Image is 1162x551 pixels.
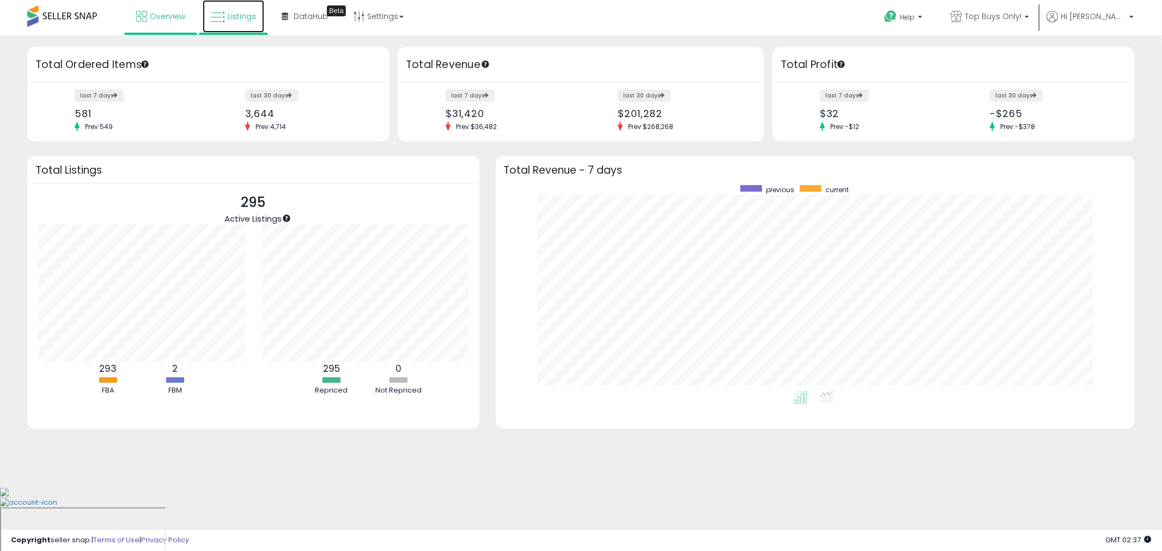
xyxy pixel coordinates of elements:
[35,57,381,72] h3: Total Ordered Items
[35,166,471,174] h3: Total Listings
[99,362,117,375] b: 293
[406,57,756,72] h3: Total Revenue
[836,59,846,69] div: Tooltip anchor
[75,89,124,102] label: last 7 days
[75,385,141,396] div: FBA
[504,166,1127,174] h3: Total Revenue - 7 days
[884,10,897,23] i: Get Help
[294,11,328,22] span: DataHub
[875,2,933,35] a: Help
[825,185,849,194] span: current
[245,108,370,119] div: 3,644
[245,89,298,102] label: last 30 days
[1061,11,1126,22] span: Hi [PERSON_NAME]
[228,11,256,22] span: Listings
[618,108,745,119] div: $201,282
[366,385,431,396] div: Not Repriced
[282,213,291,223] div: Tooltip anchor
[618,89,671,102] label: last 30 days
[80,122,118,131] span: Prev: 549
[781,57,1127,72] h3: Total Profit
[820,108,945,119] div: $32
[299,385,364,396] div: Repriced
[323,362,340,375] b: 295
[623,122,679,131] span: Prev: $268,268
[446,89,495,102] label: last 7 days
[224,192,282,213] p: 295
[820,89,869,102] label: last 7 days
[150,11,185,22] span: Overview
[451,122,502,131] span: Prev: $36,482
[396,362,401,375] b: 0
[1047,11,1134,35] a: Hi [PERSON_NAME]
[142,385,208,396] div: FBM
[172,362,178,375] b: 2
[766,185,794,194] span: previous
[825,122,865,131] span: Prev: -$12
[995,122,1041,131] span: Prev: -$378
[250,122,291,131] span: Prev: 4,714
[75,108,200,119] div: 581
[327,5,346,16] div: Tooltip anchor
[990,108,1115,119] div: -$265
[224,213,282,224] span: Active Listings
[480,59,490,69] div: Tooltip anchor
[965,11,1021,22] span: Top Buys Only!
[990,89,1043,102] label: last 30 days
[446,108,573,119] div: $31,420
[900,13,915,22] span: Help
[140,59,150,69] div: Tooltip anchor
